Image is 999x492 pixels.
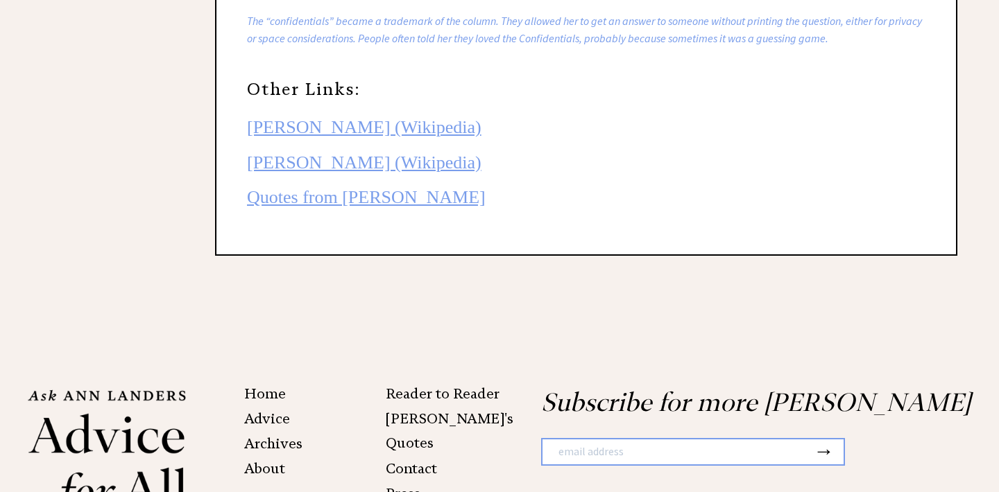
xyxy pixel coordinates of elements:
a: [PERSON_NAME]'s Quotes [386,410,513,451]
a: Advice [244,410,290,427]
h3: Other Links: [247,66,925,101]
a: [PERSON_NAME] (Wikipedia) [247,117,481,137]
a: Home [244,385,286,402]
a: About [244,460,285,477]
a: Reader to Reader [386,385,499,402]
a: Archives [244,435,302,452]
input: email address [543,439,814,464]
button: → [814,439,835,463]
a: Contact [386,460,437,477]
a: Quotes from [PERSON_NAME] [247,187,486,207]
a: [PERSON_NAME] (Wikipedia) [247,152,481,173]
